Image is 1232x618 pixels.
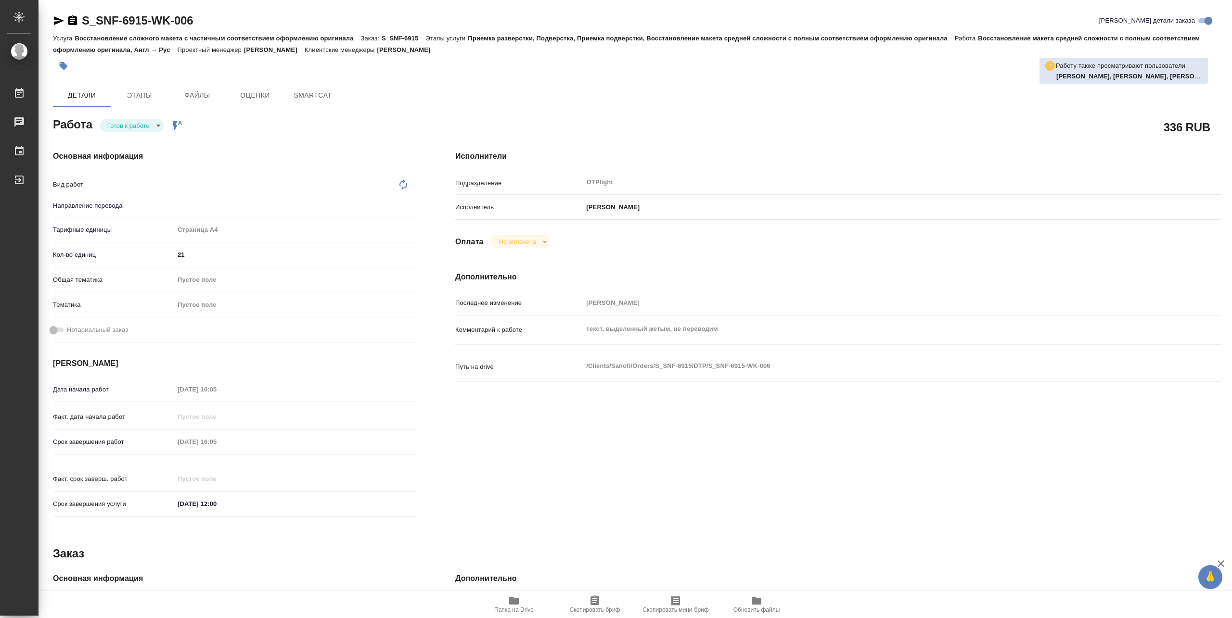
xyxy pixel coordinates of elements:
[174,435,258,449] input: Пустое поле
[174,472,258,486] input: Пустое поле
[232,89,278,101] span: Оценки
[53,358,417,369] h4: [PERSON_NAME]
[53,151,417,162] h4: Основная информация
[1099,16,1195,25] span: [PERSON_NAME] детали заказа
[75,35,360,42] p: Восстановление сложного макета с частичным соответствием оформлению оригинала
[174,497,258,511] input: ✎ Введи что-нибудь
[174,89,220,101] span: Файлы
[955,35,978,42] p: Работа
[178,275,405,285] div: Пустое поле
[100,119,164,132] div: Готов к работе
[455,236,484,248] h4: Оплата
[1198,565,1222,589] button: 🙏
[174,297,417,313] div: Пустое поле
[174,382,258,396] input: Пустое поле
[53,250,174,260] p: Кол-во единиц
[53,499,174,509] p: Срок завершения услуги
[178,300,405,310] div: Пустое поле
[53,573,417,584] h4: Основная информация
[494,606,534,613] span: Папка на Drive
[455,178,583,188] p: Подразделение
[53,275,174,285] p: Общая тематика
[1164,119,1210,135] h2: 336 RUB
[733,606,780,613] span: Обновить файлы
[1056,61,1185,71] p: Работу также просматривают пользователи
[491,235,551,248] div: Готов к работе
[1056,72,1203,81] p: Арсеньева Вера, Гусельников Роман, Ямковенко Вера
[116,89,163,101] span: Этапы
[305,46,377,53] p: Клиентские менеджеры
[82,14,193,27] a: S_SNF-6915-WK-006
[104,122,153,130] button: Готов к работе
[53,115,92,132] h2: Работа
[455,573,1221,584] h4: Дополнительно
[583,296,1157,310] input: Пустое поле
[583,202,640,212] p: [PERSON_NAME]
[642,606,708,613] span: Скопировать мини-бриф
[569,606,620,613] span: Скопировать бриф
[635,591,716,618] button: Скопировать мини-бриф
[53,385,174,394] p: Дата начала работ
[455,151,1221,162] h4: Исполнители
[67,325,128,335] span: Нотариальный заказ
[290,89,336,101] span: SmartCat
[174,272,417,288] div: Пустое поле
[59,89,105,101] span: Детали
[583,358,1157,374] textarea: /Clients/Sanofi/Orders/S_SNF-6915/DTP/S_SNF-6915-WK-006
[53,474,174,484] p: Факт. срок заверш. работ
[174,222,417,238] div: Страница А4
[53,412,174,422] p: Факт. дата начала работ
[468,35,954,42] p: Приемка разверстки, Подверстка, Приемка подверстки, Восстановление макета средней сложности с пол...
[426,35,468,42] p: Этапы услуги
[244,46,305,53] p: [PERSON_NAME]
[382,35,426,42] p: S_SNF-6915
[53,180,174,189] p: Вид работ
[716,591,797,618] button: Обновить файлы
[455,362,583,372] p: Путь на drive
[474,591,554,618] button: Папка на Drive
[496,238,539,246] button: Не оплачена
[377,46,438,53] p: [PERSON_NAME]
[53,437,174,447] p: Срок завершения работ
[361,35,382,42] p: Заказ:
[53,35,75,42] p: Услуга
[554,591,635,618] button: Скопировать бриф
[53,201,174,211] p: Направление перевода
[455,202,583,212] p: Исполнитель
[174,410,258,424] input: Пустое поле
[174,248,417,262] input: ✎ Введи что-нибудь
[1056,73,1223,80] b: [PERSON_NAME], [PERSON_NAME], [PERSON_NAME]
[455,271,1221,283] h4: Дополнительно
[53,15,64,26] button: Скопировать ссылку для ЯМессенджера
[53,55,74,76] button: Добавить тэг
[455,325,583,335] p: Комментарий к работе
[53,546,84,561] h2: Заказ
[67,15,78,26] button: Скопировать ссылку
[53,225,174,235] p: Тарифные единицы
[1202,567,1219,587] span: 🙏
[455,298,583,308] p: Последнее изменение
[178,46,244,53] p: Проектный менеджер
[53,300,174,310] p: Тематика
[583,321,1157,337] textarea: текст, выделенный жетым, не переводим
